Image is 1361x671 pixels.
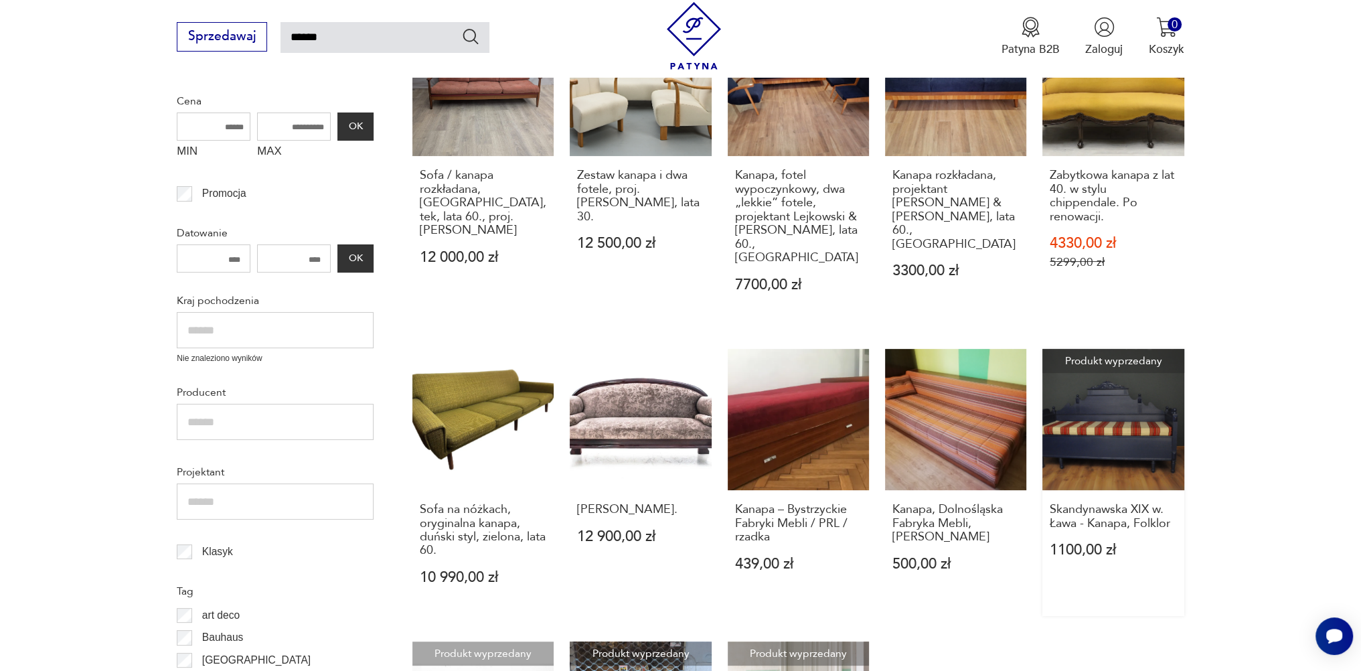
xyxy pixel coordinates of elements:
[1042,15,1184,323] a: SaleZabytkowa kanapa z lat 40. w stylu chippendale. Po renowacji.Zabytkowa kanapa z lat 40. w sty...
[1050,169,1177,224] h3: Zabytkowa kanapa z lat 40. w stylu chippendale. Po renowacji.
[177,384,374,401] p: Producent
[202,543,233,561] p: Klasyk
[412,349,554,616] a: Sofa na nóżkach, oryginalna kanapa, duński styl, zielona, lata 60.Sofa na nóżkach, oryginalna kan...
[1050,255,1177,269] p: 5299,00 zł
[337,113,374,141] button: OK
[177,352,374,365] p: Nie znaleziono wyników
[1050,503,1177,530] h3: Skandynawska XIX w. Ława - Kanapa, Folklor
[1002,17,1060,57] a: Ikona medaluPatyna B2B
[1168,17,1182,31] div: 0
[412,15,554,323] a: Sofa / kanapa rozkładana, Niemcy, tek, lata 60., proj. Eugen SchmidtSofa / kanapa rozkładana, [GE...
[1156,17,1177,38] img: Ikona koszyka
[1050,236,1177,250] p: 4330,00 zł
[577,236,704,250] p: 12 500,00 zł
[1002,17,1060,57] button: Patyna B2B
[734,278,862,292] p: 7700,00 zł
[420,250,547,265] p: 12 000,00 zł
[1050,543,1177,557] p: 1100,00 zł
[420,571,547,585] p: 10 990,00 zł
[1042,349,1184,616] a: Produkt wyprzedanySkandynawska XIX w. Ława - Kanapa, FolklorSkandynawska XIX w. Ława - Kanapa, Fo...
[420,503,547,558] h3: Sofa na nóżkach, oryginalna kanapa, duński styl, zielona, lata 60.
[177,92,374,110] p: Cena
[177,583,374,600] p: Tag
[892,557,1020,571] p: 500,00 zł
[202,629,244,646] p: Bauhaus
[1002,42,1060,57] p: Patyna B2B
[177,463,374,481] p: Projektant
[885,349,1026,616] a: Kanapa, Dolnośląska Fabryka Mebli, Teresa IIKanapa, Dolnośląska Fabryka Mebli, [PERSON_NAME]500,0...
[202,652,311,669] p: [GEOGRAPHIC_DATA]
[177,292,374,309] p: Kraj pochodzenia
[577,503,704,516] h3: [PERSON_NAME].
[1149,17,1184,57] button: 0Koszyk
[885,15,1026,323] a: KlasykKanapa rozkładana, projektant Lejkowski & Leśniewski, lata 60., PolskaKanapa rozkładana, pr...
[461,27,481,46] button: Szukaj
[177,224,374,242] p: Datowanie
[177,141,250,166] label: MIN
[570,349,711,616] a: Kanapa Biedermeier.[PERSON_NAME].12 900,00 zł
[177,32,267,43] a: Sprzedawaj
[1149,42,1184,57] p: Koszyk
[734,169,862,265] h3: Kanapa, fotel wypoczynkowy, dwa „lekkie” fotele, projektant Lejkowski & [PERSON_NAME], lata 60., ...
[1315,617,1353,655] iframe: Smartsupp widget button
[577,169,704,224] h3: Zestaw kanapa i dwa fotele, proj. [PERSON_NAME], lata 30.
[202,607,240,624] p: art deco
[728,349,869,616] a: Kanapa – Bystrzyckie Fabryki Mebli / PRL / rzadkaKanapa – Bystrzyckie Fabryki Mebli / PRL / rzadk...
[577,530,704,544] p: 12 900,00 zł
[1020,17,1041,38] img: Ikona medalu
[202,185,246,202] p: Promocja
[734,557,862,571] p: 439,00 zł
[892,503,1020,544] h3: Kanapa, Dolnośląska Fabryka Mebli, [PERSON_NAME]
[420,169,547,237] h3: Sofa / kanapa rozkładana, [GEOGRAPHIC_DATA], tek, lata 60., proj. [PERSON_NAME]
[892,264,1020,278] p: 3300,00 zł
[177,22,267,52] button: Sprzedawaj
[337,244,374,273] button: OK
[734,503,862,544] h3: Kanapa – Bystrzyckie Fabryki Mebli / PRL / rzadka
[1094,17,1115,38] img: Ikonka użytkownika
[728,15,869,323] a: KlasykKanapa, fotel wypoczynkowy, dwa „lekkie” fotele, projektant Lejkowski & Leśniewski, lata 60...
[257,141,331,166] label: MAX
[1085,17,1123,57] button: Zaloguj
[570,15,711,323] a: KlasykZestaw kanapa i dwa fotele, proj. Jindrich Halabala, lata 30.Zestaw kanapa i dwa fotele, pr...
[1085,42,1123,57] p: Zaloguj
[892,169,1020,250] h3: Kanapa rozkładana, projektant [PERSON_NAME] & [PERSON_NAME], lata 60., [GEOGRAPHIC_DATA]
[660,2,728,70] img: Patyna - sklep z meblami i dekoracjami vintage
